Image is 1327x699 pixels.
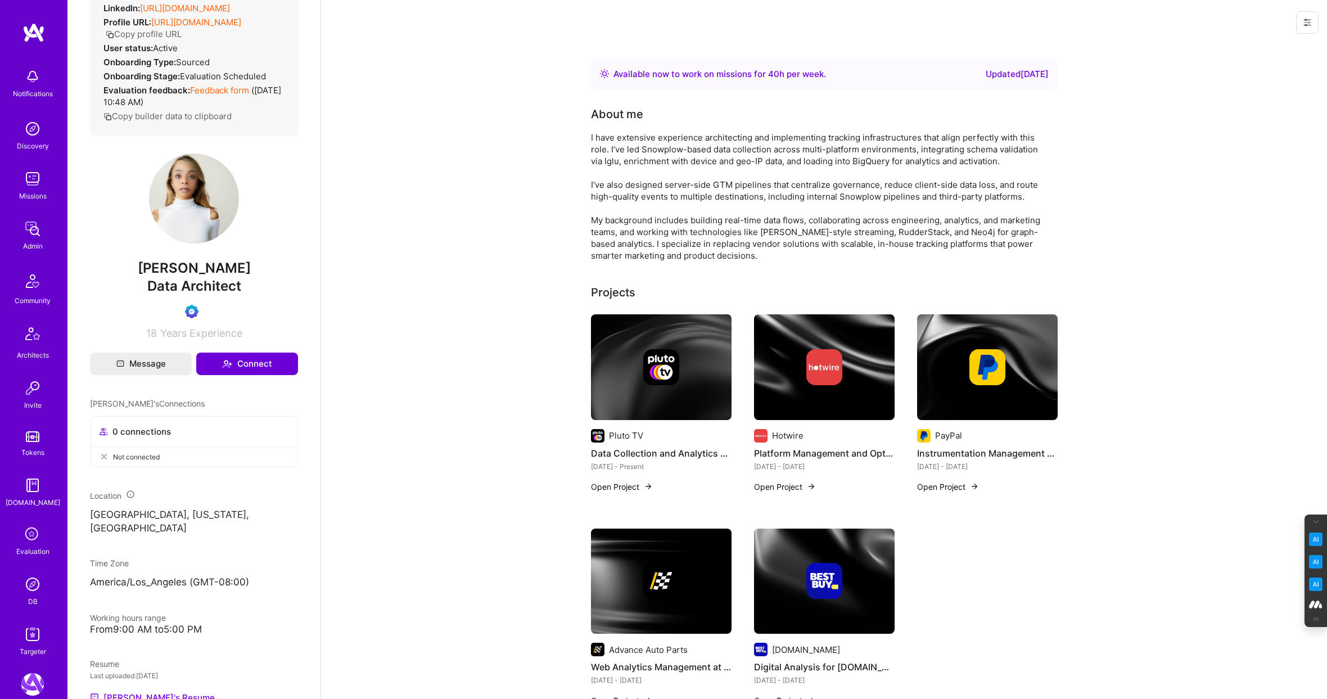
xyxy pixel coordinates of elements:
[112,426,171,438] span: 0 connections
[103,112,112,121] i: icon Copy
[26,431,39,442] img: tokens
[140,3,230,13] a: [URL][DOMAIN_NAME]
[609,644,688,656] div: Advance Auto Parts
[103,71,180,82] strong: Onboarding Stage:
[806,349,842,385] img: Company logo
[21,118,44,140] img: discovery
[103,84,285,108] div: ( [DATE] 10:48 AM )
[103,3,140,13] strong: LinkedIn:
[591,106,643,123] div: About me
[149,154,239,243] img: User Avatar
[754,674,895,686] div: [DATE] - [DATE]
[90,613,166,623] span: Working hours range
[19,190,47,202] div: Missions
[17,349,49,361] div: Architects
[103,85,190,96] strong: Evaluation feedback:
[24,399,42,411] div: Invite
[90,558,129,568] span: Time Zone
[600,69,609,78] img: Availability
[935,430,962,441] div: PayPal
[754,446,895,461] h4: Platform Management and Optimization
[1309,578,1323,591] img: Jargon Buster icon
[222,359,232,369] i: icon Connect
[103,57,176,67] strong: Onboarding Type:
[90,576,298,589] p: America/Los_Angeles (GMT-08:00 )
[591,481,653,493] button: Open Project
[146,327,157,339] span: 18
[917,461,1058,472] div: [DATE] - [DATE]
[754,429,768,443] img: Company logo
[21,673,44,696] img: A.Team: Leading A.Team's Marketing & DemandGen
[970,482,979,491] img: arrow-right
[609,430,643,441] div: Pluto TV
[917,446,1058,461] h4: Instrumentation Management at PayPal
[19,673,47,696] a: A.Team: Leading A.Team's Marketing & DemandGen
[90,490,298,502] div: Location
[591,446,732,461] h4: Data Collection and Analytics Solutions
[180,71,266,82] span: Evaluation Scheduled
[644,482,653,491] img: arrow-right
[969,349,1005,385] img: Company logo
[591,132,1041,261] div: I have extensive experience architecting and implementing tracking infrastructures that align per...
[754,314,895,420] img: cover
[6,497,60,508] div: [DOMAIN_NAME]
[807,482,816,491] img: arrow-right
[190,85,249,96] a: Feedback form
[106,28,182,40] button: Copy profile URL
[100,427,108,436] i: icon Collaborator
[643,563,679,599] img: Company logo
[754,461,895,472] div: [DATE] - [DATE]
[591,314,732,420] img: cover
[754,481,816,493] button: Open Project
[21,623,44,646] img: Skill Targeter
[806,563,842,599] img: Company logo
[147,278,241,294] span: Data Architect
[160,327,242,339] span: Years Experience
[113,451,160,463] span: Not connected
[754,643,768,656] img: Company logo
[90,508,298,535] p: [GEOGRAPHIC_DATA], [US_STATE], [GEOGRAPHIC_DATA]
[591,643,604,656] img: Company logo
[106,30,114,39] i: icon Copy
[21,218,44,240] img: admin teamwork
[21,573,44,596] img: Admin Search
[643,349,679,385] img: Company logo
[15,295,51,306] div: Community
[153,43,178,53] span: Active
[917,481,979,493] button: Open Project
[591,429,604,443] img: Company logo
[17,140,49,152] div: Discovery
[196,353,298,375] button: Connect
[1309,555,1323,569] img: Email Tone Analyzer icon
[21,377,44,399] img: Invite
[116,360,124,368] i: icon Mail
[90,659,119,669] span: Resume
[591,284,635,301] div: Projects
[21,447,44,458] div: Tokens
[772,644,840,656] div: [DOMAIN_NAME]
[917,429,931,443] img: Company logo
[100,452,109,461] i: icon CloseGray
[21,65,44,88] img: bell
[591,461,732,472] div: [DATE] - Present
[19,268,46,295] img: Community
[90,398,205,409] span: [PERSON_NAME]'s Connections
[754,529,895,634] img: cover
[986,67,1049,81] div: Updated [DATE]
[13,88,53,100] div: Notifications
[90,416,298,467] button: 0 connectionsNot connected
[768,69,779,79] span: 40
[19,322,46,349] img: Architects
[21,474,44,497] img: guide book
[1309,533,1323,546] img: Key Point Extractor icon
[591,674,732,686] div: [DATE] - [DATE]
[90,624,298,635] div: From 9:00 AM to 5:00 PM
[16,545,49,557] div: Evaluation
[591,529,732,634] img: cover
[23,240,43,252] div: Admin
[772,430,804,441] div: Hotwire
[90,670,298,682] div: Last uploaded: [DATE]
[103,17,151,28] strong: Profile URL:
[754,660,895,674] h4: Digital Analysis for [DOMAIN_NAME]
[185,305,198,318] img: Evaluation Call Booked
